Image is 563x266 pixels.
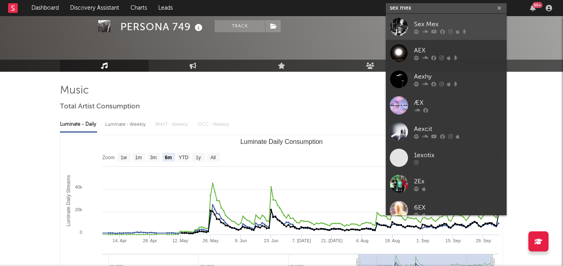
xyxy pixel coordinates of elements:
[385,89,470,96] input: Search by song name or URL
[235,238,247,243] text: 9. Jun
[121,155,127,160] text: 1w
[476,238,491,243] text: 29. Sep
[414,177,503,186] div: 2Ex
[414,203,503,212] div: 6EX
[66,175,71,226] text: Luminate Daily Streams
[414,72,503,81] div: Aexhy
[386,40,507,66] a: AEX
[215,20,265,32] button: Track
[210,155,215,160] text: All
[386,14,507,40] a: Sex Mex
[386,92,507,118] a: ÆX
[356,238,368,243] text: 4. Aug
[321,238,342,243] text: 21. [DATE]
[179,155,188,160] text: YTD
[385,238,400,243] text: 18. Aug
[240,138,323,145] text: Luminate Daily Consumption
[414,98,503,108] div: ÆX
[386,118,507,145] a: Aexcit
[292,238,311,243] text: 7. [DATE]
[196,155,201,160] text: 1y
[414,124,503,134] div: Aexcit
[135,155,142,160] text: 1m
[530,5,536,11] button: 99+
[113,238,127,243] text: 14. Apr
[532,2,542,8] div: 99 +
[386,3,507,13] input: Search for artists
[414,19,503,29] div: Sex Mex
[75,185,82,189] text: 40k
[414,46,503,55] div: AEX
[105,118,147,131] div: Luminate - Weekly
[445,238,461,243] text: 15. Sep
[143,238,157,243] text: 28. Apr
[150,155,157,160] text: 3m
[264,238,278,243] text: 23. Jun
[120,20,205,33] div: PERSONA 749
[416,238,429,243] text: 1. Sep
[102,155,115,160] text: Zoom
[414,150,503,160] div: 1exotix
[60,102,140,112] span: Total Artist Consumption
[386,197,507,223] a: 6EX
[386,66,507,92] a: Aexhy
[386,145,507,171] a: 1exotix
[386,171,507,197] a: 2Ex
[172,238,188,243] text: 12. May
[75,207,82,212] text: 20k
[165,155,172,160] text: 6m
[80,230,82,235] text: 0
[60,118,97,131] div: Luminate - Daily
[203,238,219,243] text: 26. May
